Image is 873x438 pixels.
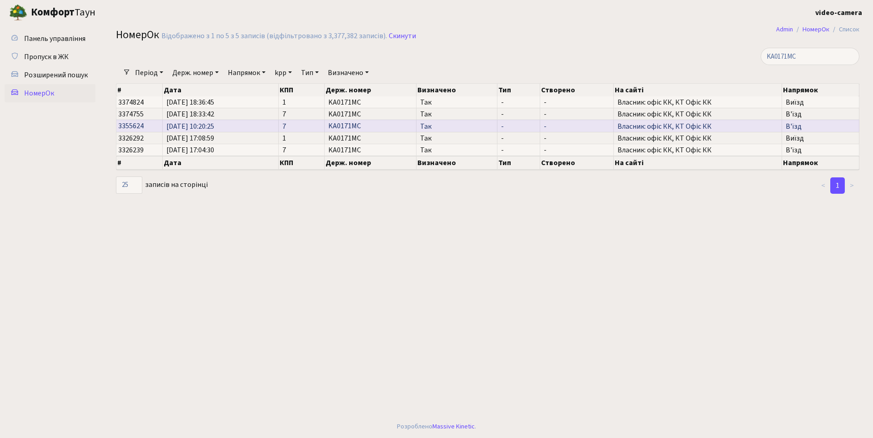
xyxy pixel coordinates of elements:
th: Напрямок [782,156,859,170]
span: 3374755 [118,109,144,119]
input: Пошук... [761,48,859,65]
a: Панель управління [5,30,95,48]
span: - [501,111,536,118]
a: Admin [776,25,793,34]
span: - [501,135,536,142]
th: Визначено [416,84,497,96]
span: Розширений пошук [24,70,88,80]
a: Розширений пошук [5,66,95,84]
span: KA0171MC [328,97,361,107]
span: Власник: офіс КК, КТ Офіс КК [617,123,778,130]
span: [DATE] 18:33:42 [166,111,275,118]
span: В'їзд [786,123,855,130]
span: - [544,123,610,130]
span: Так [420,135,493,142]
a: 1 [830,177,845,194]
span: Пропуск в ЖК [24,52,69,62]
th: Дата [163,156,279,170]
span: 1 [282,135,321,142]
span: KA0171MC [328,109,361,119]
a: video-camera [815,7,862,18]
div: Відображено з 1 по 5 з 5 записів (відфільтровано з 3,377,382 записів). [161,32,387,40]
span: 3374824 [118,97,144,107]
a: Пропуск в ЖК [5,48,95,66]
span: KA0171MC [328,133,361,143]
a: Період [131,65,167,81]
a: Тип [297,65,322,81]
a: Скинути [389,32,416,40]
a: Massive Kinetic [432,422,475,431]
img: logo.png [9,4,27,22]
span: 7 [282,123,321,130]
nav: breadcrumb [763,20,873,39]
th: # [116,84,163,96]
th: # [116,156,163,170]
span: НомерОк [24,88,54,98]
th: Дата [163,84,279,96]
span: - [501,123,536,130]
span: Власник: офіс КК, КТ Офіс КК [617,146,778,154]
span: 3326292 [118,133,144,143]
th: На сайті [614,84,782,96]
a: Держ. номер [169,65,222,81]
span: 7 [282,146,321,154]
b: Комфорт [31,5,75,20]
span: 7 [282,111,321,118]
th: Напрямок [782,84,859,96]
th: КПП [279,156,325,170]
span: Так [420,111,493,118]
span: 3355624 [118,121,144,131]
span: - [501,99,536,106]
span: 3326239 [118,145,144,155]
span: Власник: офіс КК, КТ Офіс КК [617,111,778,118]
span: [DATE] 17:04:30 [166,146,275,154]
span: В'їзд [786,146,855,154]
span: - [544,111,610,118]
th: Визначено [416,156,497,170]
a: НомерОк [5,84,95,102]
label: записів на сторінці [116,176,208,194]
span: Власник: офіс КК, КТ Офіс КК [617,135,778,142]
th: Держ. номер [325,84,416,96]
span: - [544,135,610,142]
th: Тип [497,84,540,96]
span: Власник: офіс КК, КТ Офіс КК [617,99,778,106]
th: Створено [540,156,614,170]
th: Держ. номер [325,156,416,170]
th: Створено [540,84,614,96]
span: НомерОк [116,27,159,43]
span: Виїзд [786,99,855,106]
span: Панель управління [24,34,85,44]
a: Визначено [324,65,372,81]
th: На сайті [614,156,782,170]
a: kpp [271,65,296,81]
span: - [544,146,610,154]
span: - [544,99,610,106]
span: Таун [31,5,95,20]
button: Переключити навігацію [114,5,136,20]
span: - [501,146,536,154]
span: Виїзд [786,135,855,142]
span: Так [420,99,493,106]
span: [DATE] 18:36:45 [166,99,275,106]
span: 1 [282,99,321,106]
a: Напрямок [224,65,269,81]
th: КПП [279,84,325,96]
b: video-camera [815,8,862,18]
span: [DATE] 17:08:59 [166,135,275,142]
span: Так [420,123,493,130]
span: KA0171MC [328,145,361,155]
span: [DATE] 10:20:25 [166,123,275,130]
div: Розроблено . [397,422,476,432]
li: Список [829,25,859,35]
a: НомерОк [803,25,829,34]
span: Так [420,146,493,154]
select: записів на сторінці [116,176,142,194]
span: KA0171MC [328,121,361,131]
span: В'їзд [786,111,855,118]
th: Тип [497,156,540,170]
